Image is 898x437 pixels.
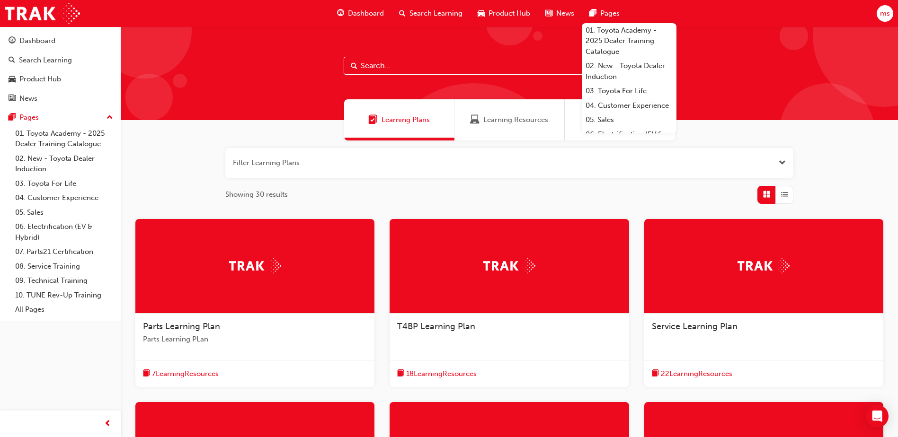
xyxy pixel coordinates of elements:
[589,8,596,19] span: pages-icon
[382,114,430,125] span: Learning Plans
[489,8,530,19] span: Product Hub
[866,405,889,428] div: Open Intercom Messenger
[11,245,117,259] a: 07. Parts21 Certification
[582,113,676,127] a: 05. Sales
[738,258,790,273] img: Trak
[329,4,391,23] a: guage-iconDashboard
[582,23,676,59] a: 01. Toyota Academy - 2025 Dealer Training Catalogue
[225,189,288,200] span: Showing 30 results
[763,189,770,200] span: Grid
[11,288,117,303] a: 10. TUNE Rev-Up Training
[11,205,117,220] a: 05. Sales
[11,259,117,274] a: 08. Service Training
[600,8,620,19] span: Pages
[470,114,480,125] span: Learning Resources
[880,8,890,19] span: ms
[19,55,72,66] div: Search Learning
[11,151,117,176] a: 02. New - Toyota Dealer Induction
[565,99,675,140] a: SessionsSessions
[652,368,659,380] span: book-icon
[5,3,80,24] img: Trak
[9,114,16,122] span: pages-icon
[348,8,384,19] span: Dashboard
[4,52,117,69] a: Search Learning
[11,126,117,151] a: 01. Toyota Academy - 2025 Dealer Training Catalogue
[4,109,117,126] button: Pages
[483,258,535,273] img: Trak
[397,368,404,380] span: book-icon
[391,4,470,23] a: search-iconSearch Learning
[661,368,732,379] span: 22 Learning Resources
[582,84,676,98] a: 03. Toyota For Life
[397,321,475,332] span: T4BP Learning Plan
[351,61,357,71] span: Search
[11,273,117,288] a: 09. Technical Training
[781,189,788,200] span: List
[390,219,629,387] a: TrakT4BP Learning Planbook-icon18LearningResources
[399,8,406,19] span: search-icon
[368,114,378,125] span: Learning Plans
[19,74,61,85] div: Product Hub
[9,95,16,103] span: news-icon
[11,219,117,245] a: 06. Electrification (EV & Hybrid)
[11,176,117,191] a: 03. Toyota For Life
[9,56,15,65] span: search-icon
[545,8,552,19] span: news-icon
[406,368,477,379] span: 18 Learning Resources
[143,368,219,380] button: book-icon7LearningResources
[4,30,117,109] button: DashboardSearch LearningProduct HubNews
[11,191,117,205] a: 04. Customer Experience
[344,57,675,75] input: Search...
[470,4,538,23] a: car-iconProduct Hub
[556,8,574,19] span: News
[143,334,367,345] span: Parts Learning PLan
[877,5,893,22] button: ms
[4,90,117,107] a: News
[454,99,565,140] a: Learning ResourcesLearning Resources
[19,93,37,104] div: News
[143,321,220,332] span: Parts Learning Plan
[582,127,676,152] a: 06. Electrification (EV & Hybrid)
[582,98,676,113] a: 04. Customer Experience
[644,219,883,387] a: TrakService Learning Planbook-icon22LearningResources
[344,99,454,140] a: Learning PlansLearning Plans
[582,4,627,23] a: pages-iconPages
[337,8,344,19] span: guage-icon
[779,157,786,168] button: Open the filter
[152,368,219,379] span: 7 Learning Resources
[478,8,485,19] span: car-icon
[135,219,374,387] a: TrakParts Learning PlanParts Learning PLanbook-icon7LearningResources
[104,418,111,430] span: prev-icon
[11,302,117,317] a: All Pages
[19,35,55,46] div: Dashboard
[9,75,16,84] span: car-icon
[483,114,548,125] span: Learning Resources
[19,112,39,123] div: Pages
[652,368,732,380] button: book-icon22LearningResources
[4,70,117,88] a: Product Hub
[107,112,113,124] span: up-icon
[409,8,462,19] span: Search Learning
[582,59,676,84] a: 02. New - Toyota Dealer Induction
[229,258,281,273] img: Trak
[538,4,582,23] a: news-iconNews
[9,37,16,45] span: guage-icon
[4,32,117,50] a: Dashboard
[143,368,150,380] span: book-icon
[397,368,477,380] button: book-icon18LearningResources
[652,321,738,332] span: Service Learning Plan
